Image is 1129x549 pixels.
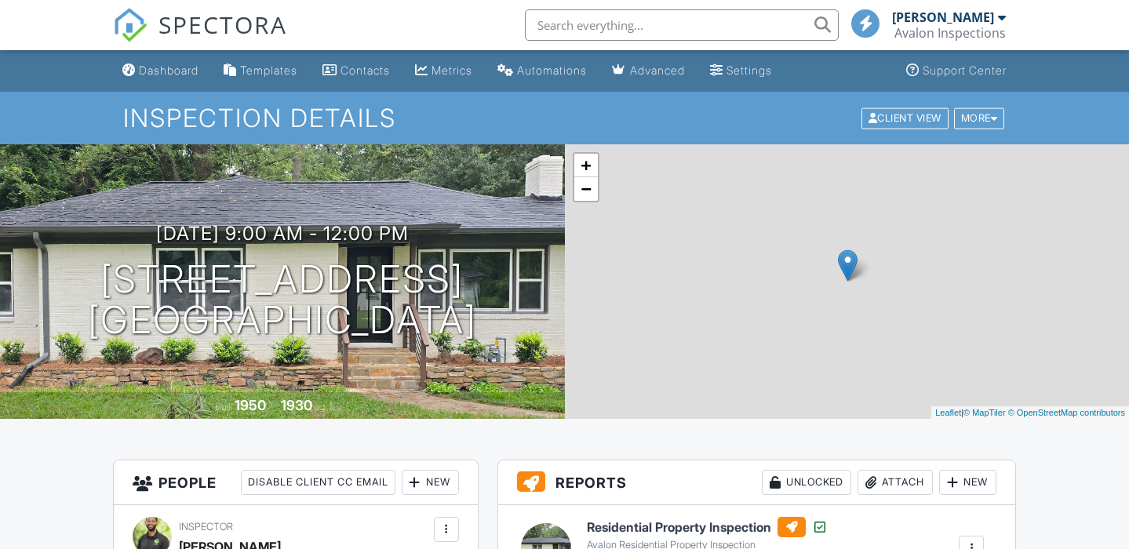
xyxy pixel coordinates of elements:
span: Inspector [179,521,233,533]
a: SPECTORA [113,21,287,54]
img: The Best Home Inspection Software - Spectora [113,8,147,42]
div: Unlocked [762,470,851,495]
div: More [954,107,1005,129]
a: Automations (Basic) [491,56,593,85]
div: Avalon Inspections [894,25,1006,41]
a: Advanced [606,56,691,85]
div: 1930 [281,397,312,413]
div: New [939,470,996,495]
a: Client View [860,111,952,123]
input: Search everything... [525,9,839,41]
div: Advanced [630,64,685,77]
a: Zoom in [574,154,598,177]
a: Templates [217,56,304,85]
a: Support Center [900,56,1013,85]
h3: Reports [498,460,1016,505]
div: Disable Client CC Email [241,470,395,495]
h1: Inspection Details [123,104,1007,132]
h3: People [114,460,478,505]
span: Built [215,401,232,413]
div: Client View [861,107,949,129]
div: Metrics [432,64,472,77]
div: | [931,406,1129,420]
div: Contacts [341,64,390,77]
a: Contacts [316,56,396,85]
a: © MapTiler [963,408,1006,417]
h3: [DATE] 9:00 am - 12:00 pm [156,223,409,244]
a: Dashboard [116,56,205,85]
div: Attach [858,470,933,495]
div: Support Center [923,64,1007,77]
div: Dashboard [139,64,198,77]
h1: [STREET_ADDRESS] [GEOGRAPHIC_DATA] [88,259,477,342]
a: Leaflet [935,408,961,417]
span: sq. ft. [315,401,337,413]
div: New [402,470,459,495]
span: SPECTORA [158,8,287,41]
a: Zoom out [574,177,598,201]
a: Metrics [409,56,479,85]
a: © OpenStreetMap contributors [1008,408,1125,417]
div: Automations [517,64,587,77]
div: [PERSON_NAME] [892,9,994,25]
div: Settings [727,64,772,77]
h6: Residential Property Inspection [587,517,828,537]
a: Settings [704,56,778,85]
div: 1950 [235,397,266,413]
div: Templates [240,64,297,77]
